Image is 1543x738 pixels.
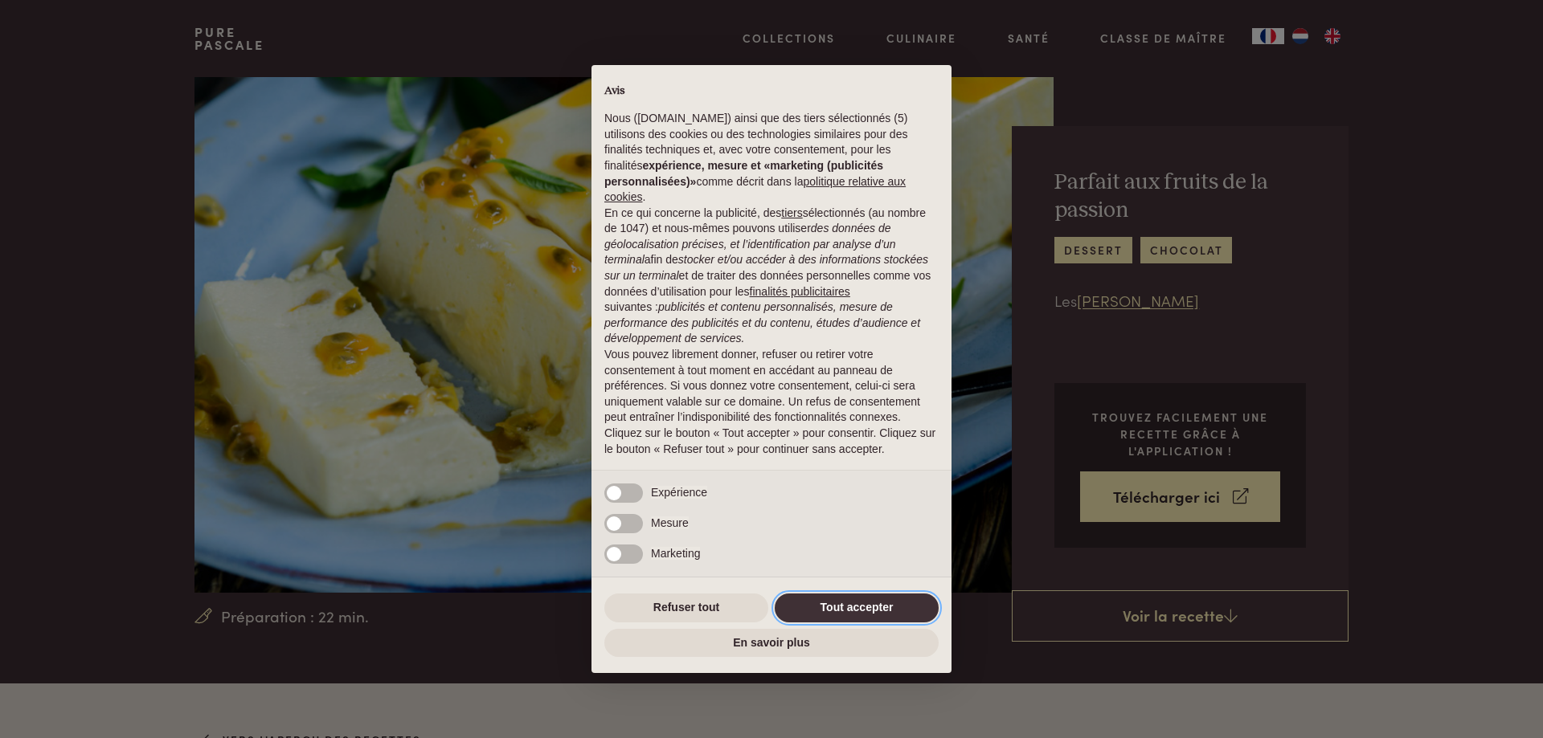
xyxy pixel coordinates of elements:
span: Expérience [651,486,707,499]
button: En savoir plus [604,629,939,658]
p: Vous pouvez librement donner, refuser ou retirer votre consentement à tout moment en accédant au ... [604,347,939,426]
span: Mesure [651,516,689,529]
button: tiers [781,206,802,222]
button: Refuser tout [604,593,768,622]
button: finalités publicitaires [750,284,850,300]
p: En ce qui concerne la publicité, des sélectionnés (au nombre de 1047) et nous-mêmes pouvons utili... [604,206,939,347]
em: publicités et contenu personnalisés, mesure de performance des publicités et du contenu, études d... [604,300,920,345]
p: Cliquez sur le bouton « Tout accepter » pour consentir. Cliquez sur le bouton « Refuser tout » po... [604,426,939,457]
em: stocker et/ou accéder à des informations stockées sur un terminal [604,253,928,282]
h2: Avis [604,84,939,99]
em: des données de géolocalisation précises, et l’identification par analyse d’un terminal [604,222,896,266]
span: Marketing [651,547,700,560]
p: Nous ([DOMAIN_NAME]) ainsi que des tiers sélectionnés (5) utilisons des cookies ou des technologi... [604,111,939,206]
strong: expérience, mesure et «marketing (publicités personnalisées)» [604,159,883,188]
button: Tout accepter [775,593,939,622]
